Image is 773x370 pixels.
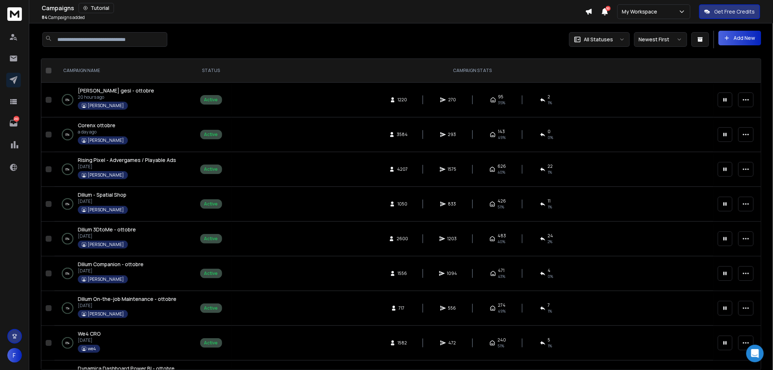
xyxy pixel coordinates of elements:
span: 833 [448,201,456,207]
span: 143 [498,129,505,135]
p: 0 % [66,339,70,347]
span: 270 [448,97,456,103]
span: 2 % [548,239,553,245]
th: CAMPAIGN NAME [54,59,190,83]
span: 1582 [398,340,407,346]
td: 0%Corenx ottobrea day ago[PERSON_NAME] [54,117,190,152]
div: Active [204,340,218,346]
span: 11 [548,198,551,204]
span: 626 [498,163,506,169]
td: 0%Dilium Companion - ottobre[DATE][PERSON_NAME] [54,256,190,291]
p: 0 % [66,270,70,277]
span: 293 [448,132,456,137]
p: [DATE] [78,268,144,274]
span: 1050 [397,201,407,207]
span: 483 [498,233,506,239]
span: 0 % [548,273,553,279]
span: 51 % [498,343,504,349]
button: F [7,348,22,363]
p: Campaigns added [42,15,85,20]
span: 1220 [398,97,407,103]
td: 0%Dilium 3DtoMe - ottobre[DATE][PERSON_NAME] [54,222,190,256]
span: 40 % [498,169,505,175]
span: 472 [448,340,456,346]
button: Newest First [634,32,687,47]
p: 0 % [66,96,70,103]
p: 0 % [66,166,70,173]
a: Corenx ottobre [78,122,115,129]
span: 717 [399,305,406,311]
p: 0 % [66,131,70,138]
p: 0 % [66,200,70,208]
span: 4207 [397,166,408,172]
p: 0 % [66,235,70,242]
span: 3584 [397,132,408,137]
span: 1575 [448,166,457,172]
div: Active [204,132,218,137]
span: 1556 [398,271,407,276]
span: 4 [548,268,551,273]
th: CAMPAIGN STATS [232,59,713,83]
span: 471 [498,268,505,273]
a: We4 CRO [78,330,101,337]
p: [PERSON_NAME] [88,242,124,248]
th: STATUS [190,59,232,83]
button: Get Free Credits [699,4,760,19]
span: 5 [548,337,551,343]
span: 1 % [548,100,552,106]
div: Active [204,166,218,172]
p: All Statuses [584,36,613,43]
span: 1094 [447,271,457,276]
span: 7 [548,302,550,308]
span: 51 % [498,204,504,210]
span: 1203 [448,236,457,242]
a: Dilium Companion - ottobre [78,261,144,268]
p: [DATE] [78,303,176,309]
p: [DATE] [78,199,128,204]
p: Get Free Credits [715,8,755,15]
div: Active [204,97,218,103]
td: 0%We4 CRO[DATE]we4 [54,326,190,360]
div: Open Intercom Messenger [746,345,764,362]
span: 1 % [548,308,552,314]
span: 35 % [498,100,506,106]
a: Dilium - Spatial Shop [78,191,126,199]
p: [PERSON_NAME] [88,311,124,317]
button: Add New [719,31,761,45]
p: [PERSON_NAME] [88,172,124,178]
span: 22 [548,163,553,169]
p: 1 % [66,305,69,312]
span: 274 [498,302,506,308]
div: Active [204,236,218,242]
p: we4 [88,346,96,352]
span: Dilium On-the-job Maintenance - ottobre [78,295,176,302]
td: 0%Dilium - Spatial Shop[DATE][PERSON_NAME] [54,187,190,222]
p: [PERSON_NAME] [88,276,124,282]
p: [DATE] [78,337,101,343]
p: [PERSON_NAME] [88,207,124,213]
span: 0 [548,129,551,135]
span: Rising Pixel - Advergames / Playable Ads [78,156,176,163]
p: 200 [14,116,19,122]
span: 1 % [548,343,552,349]
p: My Workspace [622,8,660,15]
span: 2600 [397,236,408,242]
span: 240 [498,337,506,343]
td: 0%[PERSON_NAME] gesi - ottobre20 hours ago[PERSON_NAME] [54,83,190,117]
span: 50 [606,6,611,11]
a: [PERSON_NAME] gesi - ottobre [78,87,154,94]
a: Dilium On-the-job Maintenance - ottobre [78,295,176,303]
p: [PERSON_NAME] [88,137,124,143]
p: [DATE] [78,164,176,170]
a: Dilium 3DtoMe - ottobre [78,226,136,233]
div: Active [204,201,218,207]
span: 1 % [548,204,552,210]
span: 556 [448,305,456,311]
